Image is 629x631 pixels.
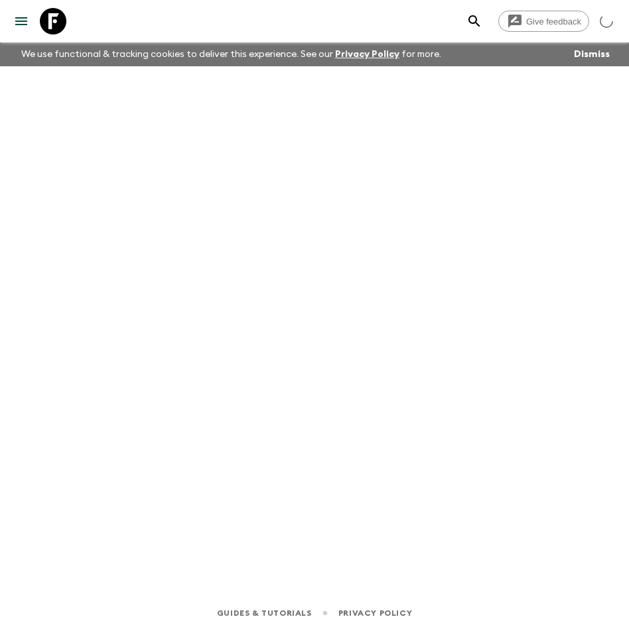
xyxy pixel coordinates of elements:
button: menu [8,8,35,34]
button: Dismiss [571,45,613,64]
a: Privacy Policy [338,606,412,620]
span: Give feedback [519,17,589,27]
a: Privacy Policy [335,50,399,59]
button: search adventures [461,8,488,34]
a: Give feedback [498,11,589,32]
a: Guides & Tutorials [217,606,312,620]
p: We use functional & tracking cookies to deliver this experience. See our for more. [16,42,447,66]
